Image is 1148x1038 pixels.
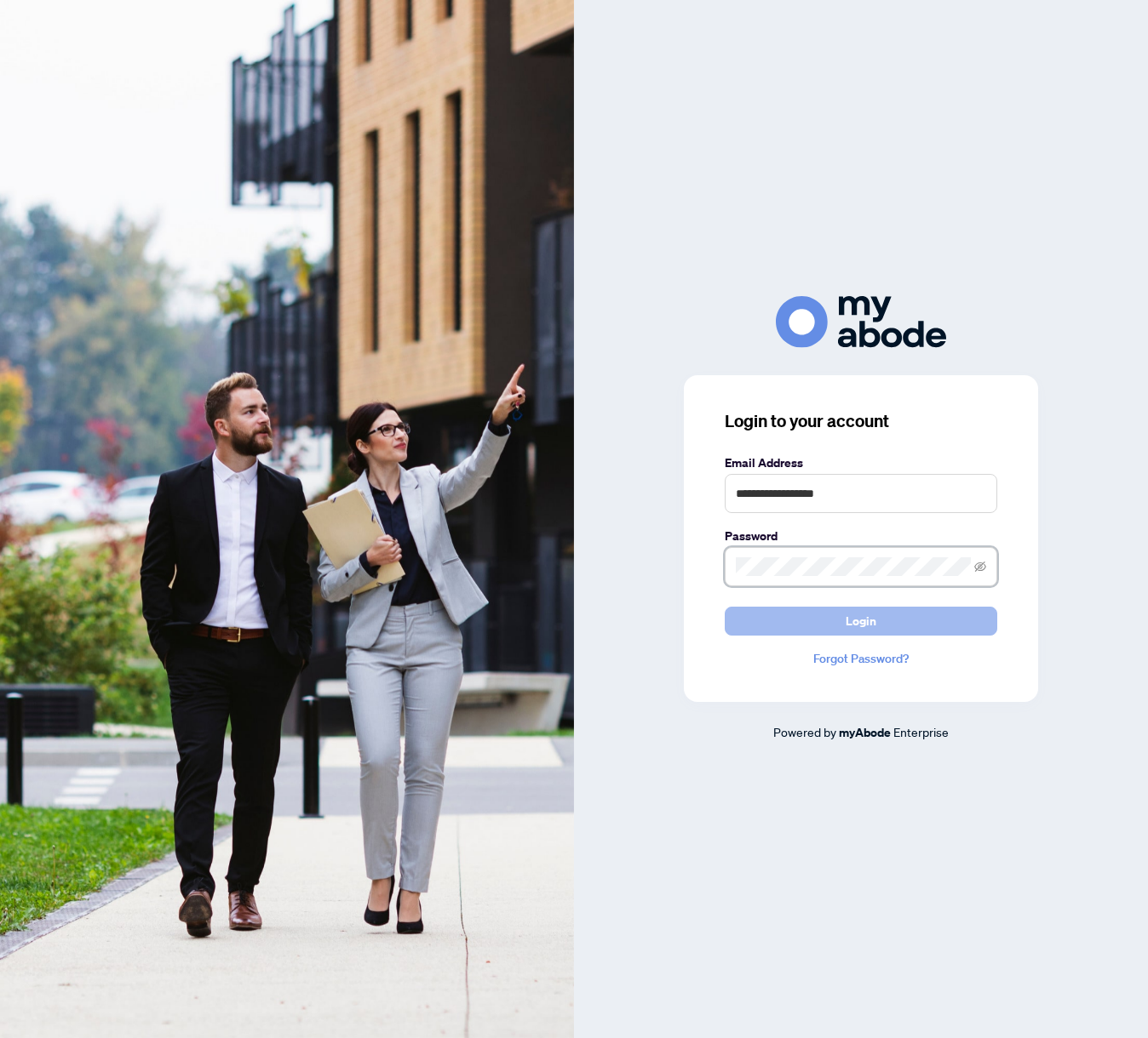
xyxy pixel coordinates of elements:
span: eye-invisible [974,561,986,573]
img: ma-logo [776,296,946,348]
button: Login [725,607,997,636]
h3: Login to your account [725,409,997,433]
a: myAbode [839,723,891,742]
a: Forgot Password? [725,649,997,668]
span: Enterprise [893,724,949,739]
label: Email Address [725,453,997,472]
span: Login [846,607,876,635]
span: Powered by [773,724,836,739]
label: Password [725,527,997,545]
